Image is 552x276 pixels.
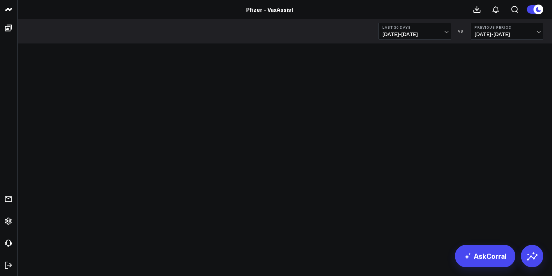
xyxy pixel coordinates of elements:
b: Last 30 Days [382,25,447,29]
a: Log Out [2,259,15,271]
button: Last 30 Days[DATE]-[DATE] [378,23,451,40]
b: Previous Period [474,25,539,29]
div: VS [455,29,467,33]
span: [DATE] - [DATE] [382,31,447,37]
span: [DATE] - [DATE] [474,31,539,37]
button: Previous Period[DATE]-[DATE] [471,23,543,40]
a: AskCorral [455,245,515,267]
a: Pfizer - VaxAssist [246,6,294,13]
